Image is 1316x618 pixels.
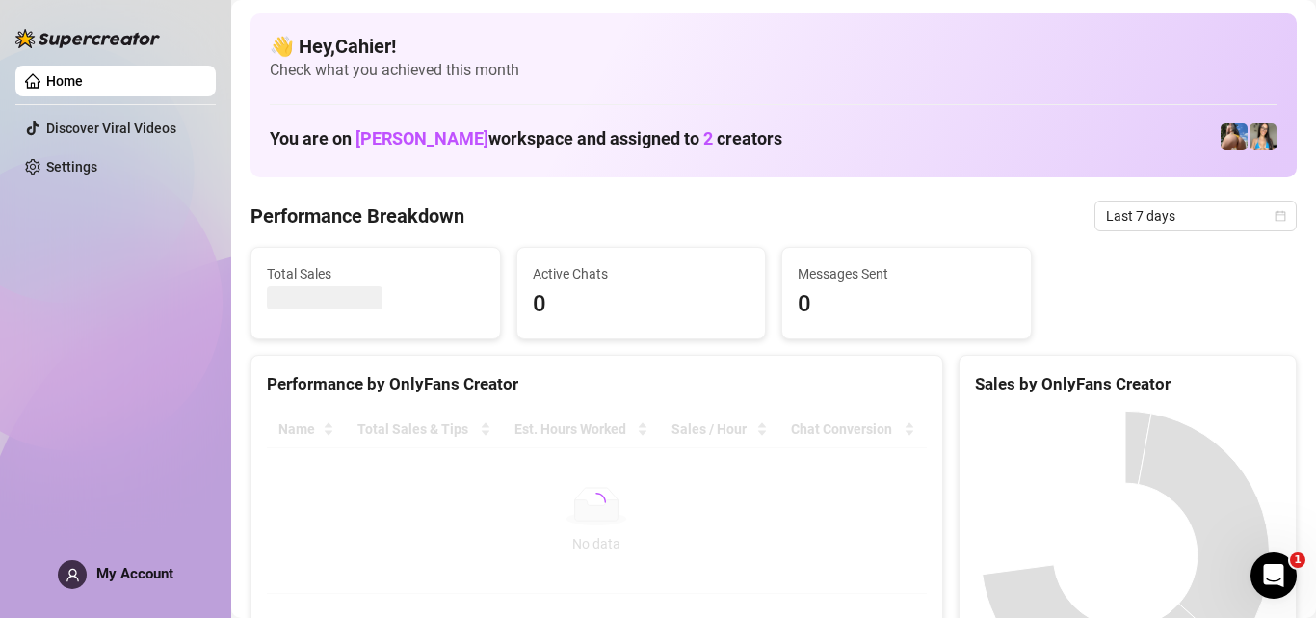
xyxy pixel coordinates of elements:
[267,263,485,284] span: Total Sales
[798,286,1015,323] span: 0
[798,263,1015,284] span: Messages Sent
[1221,123,1248,150] img: 𝙋𝙖𝙞𝙜𝙚
[250,202,464,229] h4: Performance Breakdown
[96,565,173,582] span: My Account
[975,371,1280,397] div: Sales by OnlyFans Creator
[66,568,80,582] span: user
[355,128,488,148] span: [PERSON_NAME]
[1250,552,1297,599] iframe: Intercom live chat
[1250,123,1277,150] img: 𝙋𝙖𝙞𝙜𝙚
[267,371,927,397] div: Performance by OnlyFans Creator
[270,60,1277,81] span: Check what you achieved this month
[270,33,1277,60] h4: 👋 Hey, Cahier !
[46,121,176,136] a: Discover Viral Videos
[46,73,83,89] a: Home
[270,128,782,149] h1: You are on workspace and assigned to creators
[703,128,713,148] span: 2
[1290,552,1305,568] span: 1
[15,29,160,48] img: logo-BBDzfeDw.svg
[533,263,750,284] span: Active Chats
[1275,210,1286,222] span: calendar
[46,159,97,175] a: Settings
[583,489,610,516] span: loading
[533,286,750,323] span: 0
[1106,202,1285,230] span: Last 7 days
